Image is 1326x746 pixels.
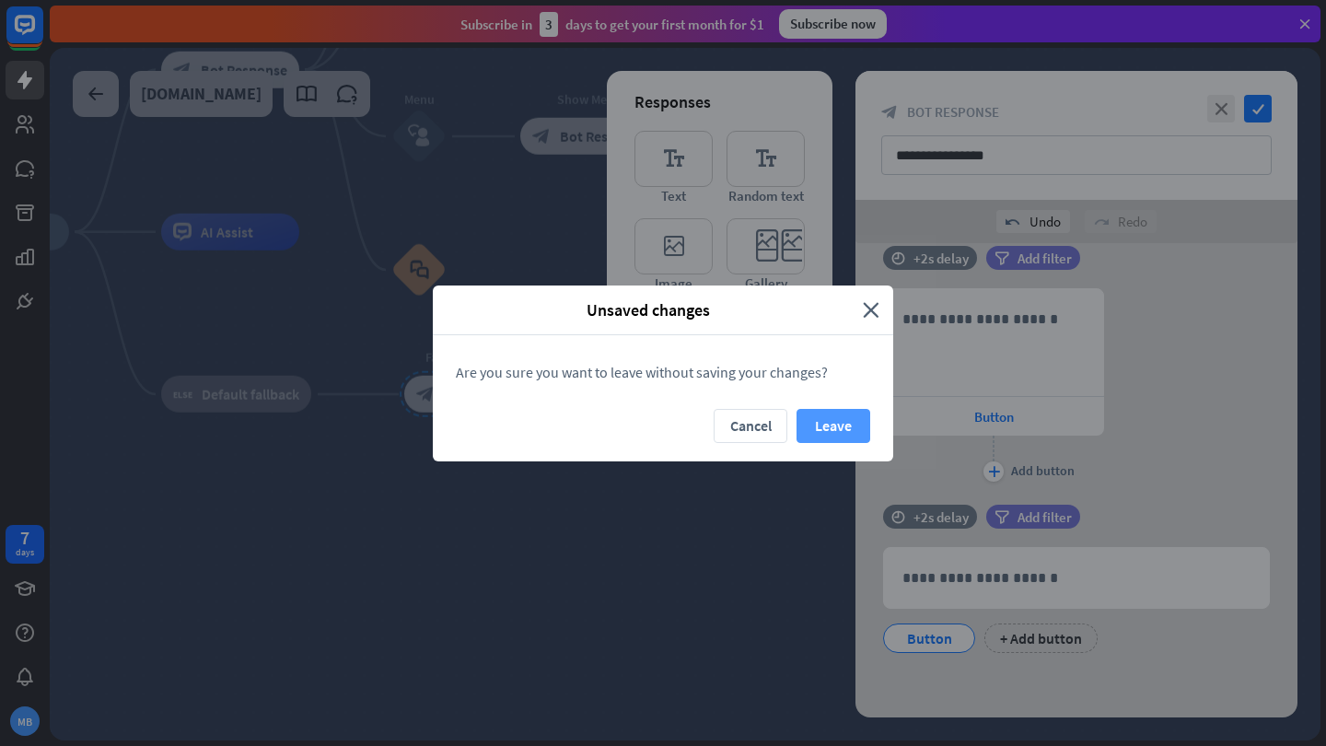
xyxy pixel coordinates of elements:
button: Leave [797,409,870,443]
span: Are you sure you want to leave without saving your changes? [456,363,828,381]
button: Cancel [714,409,787,443]
i: close [863,299,879,321]
span: Unsaved changes [447,299,849,321]
button: Open LiveChat chat widget [15,7,70,63]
